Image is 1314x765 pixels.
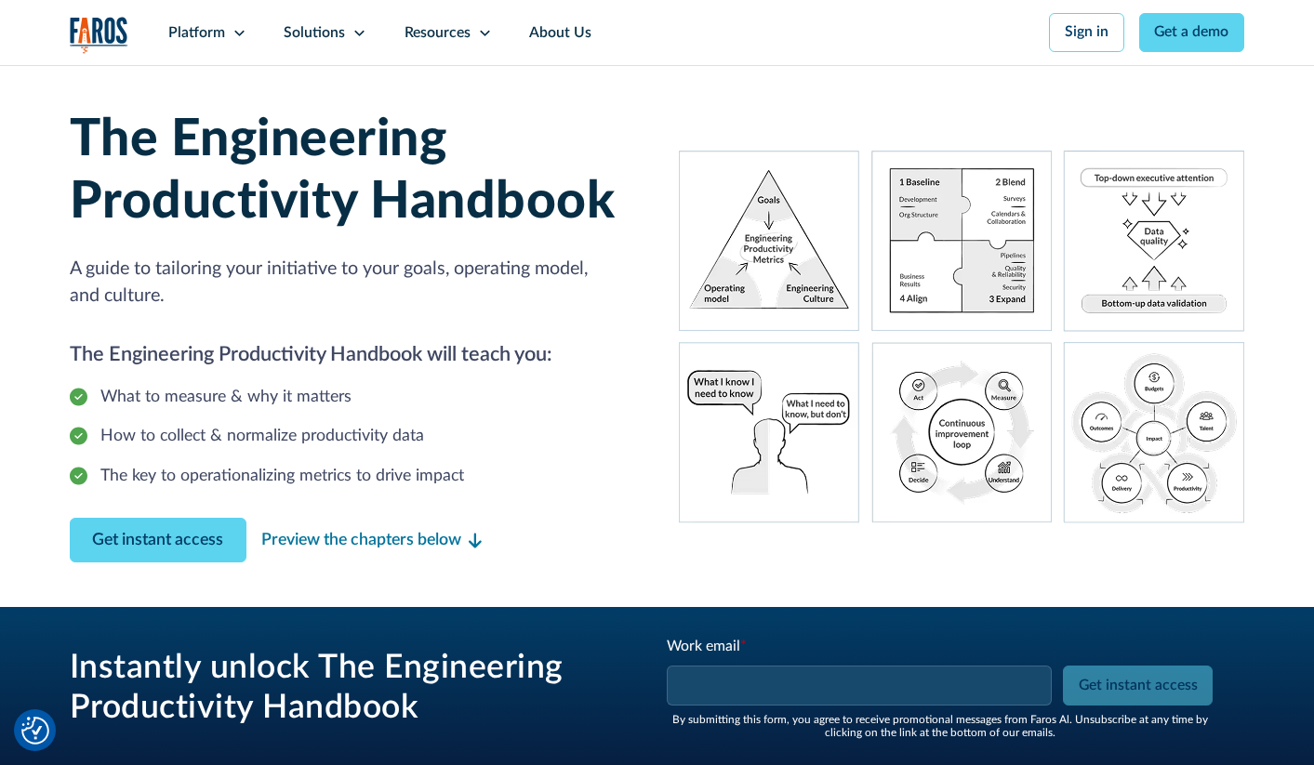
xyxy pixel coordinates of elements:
[100,424,424,449] div: How to collect & normalize productivity data
[70,518,246,562] a: Contact Modal
[100,464,464,489] div: The key to operationalizing metrics to drive impact
[1139,13,1245,51] a: Get a demo
[70,648,620,727] h3: Instantly unlock The Engineering Productivity Handbook
[664,636,1214,739] form: Email Form
[1063,666,1214,706] input: Get instant access
[284,22,345,45] div: Solutions
[70,17,128,55] a: home
[70,17,128,55] img: Logo of the analytics and reporting company Faros.
[21,717,49,745] img: Revisit consent button
[70,110,635,233] h1: The Engineering Productivity Handbook
[261,528,461,553] div: Preview the chapters below
[405,22,471,45] div: Resources
[664,713,1214,739] div: By submitting this form, you agree to receive promotional messages from Faros Al. Unsubscribe at ...
[21,717,49,745] button: Cookie Settings
[70,256,635,310] p: A guide to tailoring your initiative to your goals, operating model, and culture.
[667,636,1056,658] div: Work email
[1049,13,1124,51] a: Sign in
[70,340,635,371] h2: The Engineering Productivity Handbook will teach you:
[261,528,482,553] a: Preview the chapters below
[100,385,352,410] div: What to measure & why it matters
[168,22,225,45] div: Platform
